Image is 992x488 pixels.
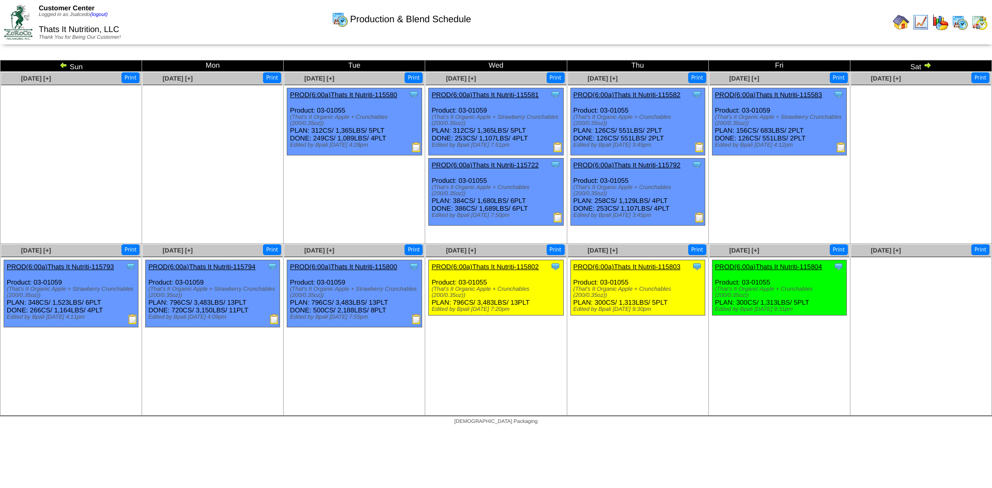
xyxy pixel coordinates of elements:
a: PROD(6:00a)Thats It Nutriti-115803 [574,263,680,271]
button: Print [547,244,565,255]
a: PROD(6:00a)Thats It Nutriti-115581 [431,91,538,99]
div: Product: 03-01059 PLAN: 796CS / 3,483LBS / 13PLT DONE: 720CS / 3,150LBS / 11PLT [146,260,280,327]
td: Fri [708,60,850,72]
div: (That's It Organic Apple + Strawberry Crunchables (200/0.35oz)) [715,114,846,127]
img: Tooltip [692,89,702,100]
td: Wed [425,60,567,72]
a: [DATE] [+] [871,247,901,254]
img: Tooltip [267,261,277,272]
div: (That's It Organic Apple + Strawberry Crunchables (200/0.35oz)) [148,286,280,298]
div: (That's It Organic Apple + Crunchables (200/0.35oz)) [431,286,563,298]
button: Print [121,72,139,83]
div: Product: 03-01055 PLAN: 126CS / 551LBS / 2PLT DONE: 126CS / 551LBS / 2PLT [570,88,705,155]
a: PROD(6:00a)Thats It Nutriti-115802 [431,263,538,271]
a: PROD(6:00a)Thats It Nutriti-115580 [290,91,397,99]
img: Production Report [411,314,422,324]
span: [DATE] [+] [163,247,193,254]
a: PROD(6:00a)Thats It Nutriti-115792 [574,161,680,169]
div: Edited by Bpali [DATE] 4:28pm [290,142,421,148]
div: Edited by Bpali [DATE] 3:45pm [574,142,705,148]
div: (That's It Organic Apple + Strawberry Crunchables (200/0.35oz)) [290,286,421,298]
div: Edited by Bpali [DATE] 7:51pm [431,142,563,148]
button: Print [971,72,989,83]
div: Product: 03-01055 PLAN: 300CS / 1,313LBS / 5PLT [712,260,846,316]
button: Print [830,244,848,255]
a: [DATE] [+] [304,247,334,254]
a: [DATE] [+] [729,75,759,82]
div: Edited by Bpali [DATE] 4:09pm [148,314,280,320]
a: PROD(6:00a)Thats It Nutriti-115583 [715,91,822,99]
div: (That's It Organic Apple + Strawberry Crunchables (200/0.35oz)) [431,114,563,127]
div: Product: 03-01059 PLAN: 348CS / 1,523LBS / 6PLT DONE: 266CS / 1,164LBS / 4PLT [4,260,138,327]
div: (That's It Organic Apple + Crunchables (200/0.35oz)) [715,286,846,298]
img: graph.gif [932,14,949,30]
span: Thats It Nutrition, LLC [39,25,119,34]
div: Product: 03-01055 PLAN: 300CS / 1,313LBS / 5PLT [570,260,705,316]
a: PROD(6:00a)Thats It Nutriti-115582 [574,91,680,99]
a: [DATE] [+] [587,247,617,254]
div: Product: 03-01055 PLAN: 312CS / 1,365LBS / 5PLT DONE: 249CS / 1,089LBS / 4PLT [287,88,422,155]
img: Tooltip [550,160,561,170]
a: [DATE] [+] [729,247,759,254]
button: Print [263,244,281,255]
button: Print [547,72,565,83]
div: (That's It Organic Apple + Crunchables (200/0.35oz)) [574,114,705,127]
img: ZoRoCo_Logo(Green%26Foil)%20jpg.webp [4,5,33,39]
div: Edited by Bpali [DATE] 4:12pm [715,142,846,148]
button: Print [688,72,706,83]
a: [DATE] [+] [163,75,193,82]
span: Production & Blend Schedule [350,14,471,25]
a: [DATE] [+] [304,75,334,82]
img: line_graph.gif [912,14,929,30]
img: Tooltip [833,261,844,272]
div: Product: 03-01059 PLAN: 796CS / 3,483LBS / 13PLT DONE: 500CS / 2,188LBS / 8PLT [287,260,422,327]
div: Edited by Bpali [DATE] 7:55pm [290,314,421,320]
img: Production Report [836,142,846,152]
a: [DATE] [+] [871,75,901,82]
div: Edited by Bpali [DATE] 9:30pm [574,306,705,312]
a: PROD(6:00a)Thats It Nutriti-115722 [431,161,538,169]
div: Edited by Bpali [DATE] 9:31pm [715,306,846,312]
span: Logged in as Jsalcedo [39,12,107,18]
div: Edited by Bpali [DATE] 7:50pm [431,212,563,218]
div: Product: 03-01059 PLAN: 312CS / 1,365LBS / 5PLT DONE: 253CS / 1,107LBS / 4PLT [429,88,563,155]
td: Thu [567,60,708,72]
div: Edited by Bpali [DATE] 3:45pm [574,212,705,218]
img: Tooltip [126,261,136,272]
button: Print [263,72,281,83]
img: calendarprod.gif [952,14,968,30]
button: Print [971,244,989,255]
div: Edited by Bpali [DATE] 4:11pm [7,314,138,320]
a: [DATE] [+] [446,75,476,82]
img: home.gif [893,14,909,30]
td: Sat [850,60,991,72]
img: Tooltip [409,261,419,272]
img: Production Report [694,212,705,223]
a: [DATE] [+] [446,247,476,254]
span: Thank You for Being Our Customer! [39,35,121,40]
img: Production Report [269,314,280,324]
img: Production Report [411,142,422,152]
button: Print [405,72,423,83]
button: Print [688,244,706,255]
div: (That's It Organic Apple + Strawberry Crunchables (200/0.35oz)) [7,286,138,298]
img: calendarinout.gif [971,14,988,30]
img: Tooltip [833,89,844,100]
a: PROD(6:00a)Thats It Nutriti-115794 [148,263,255,271]
button: Print [830,72,848,83]
img: Tooltip [550,261,561,272]
img: arrowleft.gif [59,61,68,69]
div: Edited by Bpali [DATE] 7:20pm [431,306,563,312]
a: [DATE] [+] [21,75,51,82]
td: Tue [284,60,425,72]
a: PROD(6:00a)Thats It Nutriti-115800 [290,263,397,271]
span: [DATE] [+] [587,75,617,82]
